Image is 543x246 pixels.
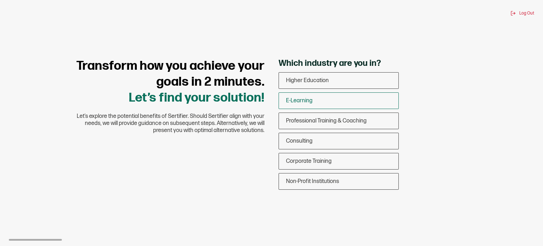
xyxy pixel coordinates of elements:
span: Which industry are you in? [279,58,381,69]
span: Corporate Training [286,158,332,165]
span: Transform how you achieve your goals in 2 minutes. [76,58,264,90]
span: Let’s explore the potential benefits of Sertifier. Should Sertifier align with your needs, we wil... [66,113,264,134]
iframe: Chat Widget [508,212,543,246]
h1: Let’s find your solution! [66,58,264,106]
span: Consulting [286,138,313,144]
span: Log Out [519,11,534,16]
span: Higher Education [286,77,329,84]
span: Non-Profit Institutions [286,178,339,185]
span: Professional Training & Coaching [286,118,367,124]
span: E-Learning [286,97,313,104]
